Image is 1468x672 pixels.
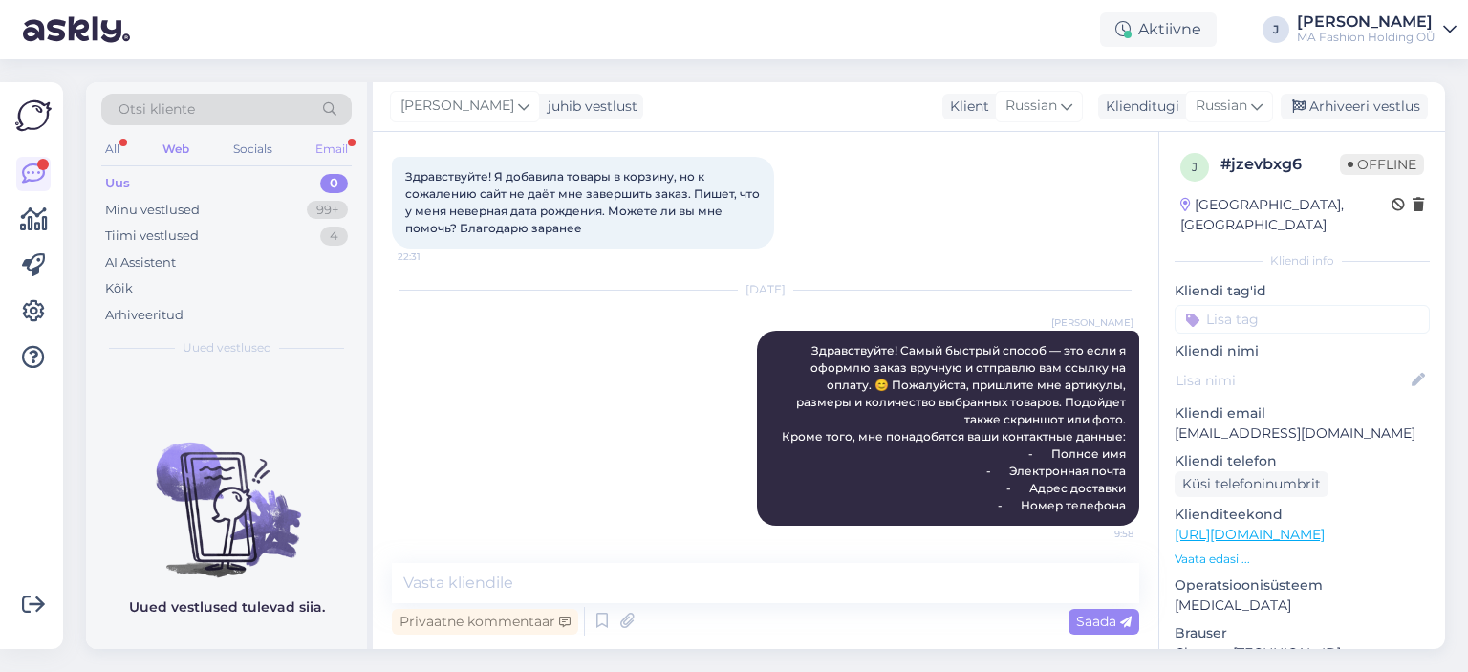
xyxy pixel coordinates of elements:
div: Minu vestlused [105,201,200,220]
span: Offline [1340,154,1424,175]
span: Russian [1196,96,1247,117]
span: Russian [1005,96,1057,117]
div: juhib vestlust [540,97,637,117]
div: [DATE] [392,281,1139,298]
div: Privaatne kommentaar [392,609,578,635]
div: Web [159,137,193,162]
p: Klienditeekond [1175,505,1430,525]
p: Operatsioonisüsteem [1175,575,1430,596]
div: Socials [229,137,276,162]
div: 0 [320,174,348,193]
div: Tiimi vestlused [105,227,199,246]
span: 9:58 [1062,527,1133,541]
span: [PERSON_NAME] [1051,315,1133,330]
div: Küsi telefoninumbrit [1175,471,1328,497]
a: [URL][DOMAIN_NAME] [1175,526,1325,543]
div: MA Fashion Holding OÜ [1297,30,1436,45]
div: AI Assistent [105,253,176,272]
p: [MEDICAL_DATA] [1175,596,1430,616]
img: Askly Logo [15,98,52,134]
p: Brauser [1175,623,1430,643]
div: Kõik [105,279,133,298]
div: Kliendi info [1175,252,1430,270]
div: Klient [942,97,989,117]
div: All [101,137,123,162]
p: Chrome [TECHNICAL_ID] [1175,643,1430,663]
input: Lisa tag [1175,305,1430,334]
p: Kliendi telefon [1175,451,1430,471]
p: [EMAIL_ADDRESS][DOMAIN_NAME] [1175,423,1430,444]
div: # jzevbxg6 [1220,153,1340,176]
div: 99+ [307,201,348,220]
div: 4 [320,227,348,246]
input: Lisa nimi [1176,370,1408,391]
div: Aktiivne [1100,12,1217,47]
div: [GEOGRAPHIC_DATA], [GEOGRAPHIC_DATA] [1180,195,1392,235]
p: Kliendi tag'id [1175,281,1430,301]
span: 22:31 [398,249,469,264]
img: No chats [86,408,367,580]
span: j [1192,160,1198,174]
div: Klienditugi [1098,97,1179,117]
span: Здравствуйте! Я добавила товары в корзину, но к сожалению сайт не даёт мне завершить заказ. Пишет... [405,169,763,235]
span: [PERSON_NAME] [400,96,514,117]
div: Email [312,137,352,162]
span: Здравствуйте! Самый быстрый способ — это если я оформлю заказ вручную и отправлю вам ссылку на оп... [782,343,1129,512]
span: Saada [1076,613,1132,630]
div: Uus [105,174,130,193]
p: Uued vestlused tulevad siia. [129,597,325,618]
p: Kliendi email [1175,403,1430,423]
div: Arhiveeritud [105,306,183,325]
span: Otsi kliente [119,99,195,119]
div: [PERSON_NAME] [1297,14,1436,30]
p: Vaata edasi ... [1175,551,1430,568]
div: J [1263,16,1289,43]
a: [PERSON_NAME]MA Fashion Holding OÜ [1297,14,1457,45]
div: Arhiveeri vestlus [1281,94,1428,119]
span: Uued vestlused [183,339,271,357]
p: Kliendi nimi [1175,341,1430,361]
